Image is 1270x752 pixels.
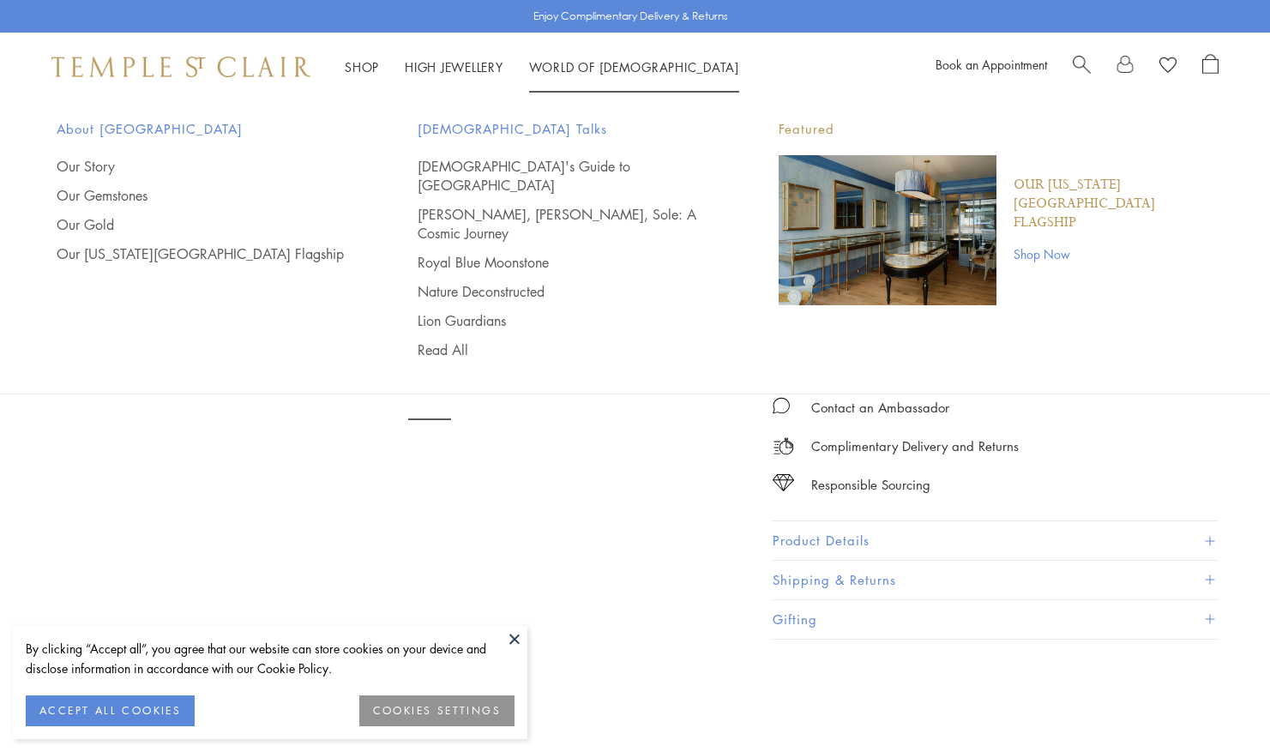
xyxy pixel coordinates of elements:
a: Our [US_STATE][GEOGRAPHIC_DATA] Flagship [57,244,349,263]
div: Contact an Ambassador [811,397,949,418]
button: ACCEPT ALL COOKIES [26,695,195,726]
img: MessageIcon-01_2.svg [773,397,790,414]
a: Book an Appointment [936,56,1047,73]
nav: Main navigation [345,57,739,78]
span: [DEMOGRAPHIC_DATA] Talks [418,118,710,140]
a: [DEMOGRAPHIC_DATA]'s Guide to [GEOGRAPHIC_DATA] [418,157,710,195]
button: Shipping & Returns [773,561,1219,599]
img: Temple St. Clair [51,57,310,77]
button: COOKIES SETTINGS [359,695,515,726]
a: Nature Deconstructed [418,282,710,301]
button: Gifting [773,600,1219,639]
a: Our Gemstones [57,186,349,205]
a: [PERSON_NAME], [PERSON_NAME], Sole: A Cosmic Journey [418,205,710,243]
img: icon_delivery.svg [773,436,794,457]
button: Product Details [773,521,1219,560]
a: Our [US_STATE][GEOGRAPHIC_DATA] Flagship [1014,176,1214,232]
p: Featured [779,118,1214,140]
a: Read All [418,340,710,359]
a: Search [1073,54,1091,80]
a: Royal Blue Moonstone [418,253,710,272]
p: Complimentary Delivery and Returns [811,436,1019,457]
a: Shop Now [1014,244,1214,263]
a: High JewelleryHigh Jewellery [405,58,503,75]
img: icon_sourcing.svg [773,474,794,491]
div: Responsible Sourcing [811,474,930,496]
a: ShopShop [345,58,379,75]
div: By clicking “Accept all”, you agree that our website can store cookies on your device and disclos... [26,639,515,678]
a: World of [DEMOGRAPHIC_DATA]World of [DEMOGRAPHIC_DATA] [529,58,739,75]
p: Enjoy Complimentary Delivery & Returns [533,8,728,25]
a: Our Story [57,157,349,176]
span: About [GEOGRAPHIC_DATA] [57,118,349,140]
a: Lion Guardians [418,311,710,330]
a: Our Gold [57,215,349,234]
a: View Wishlist [1159,54,1177,80]
a: Open Shopping Bag [1202,54,1219,80]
